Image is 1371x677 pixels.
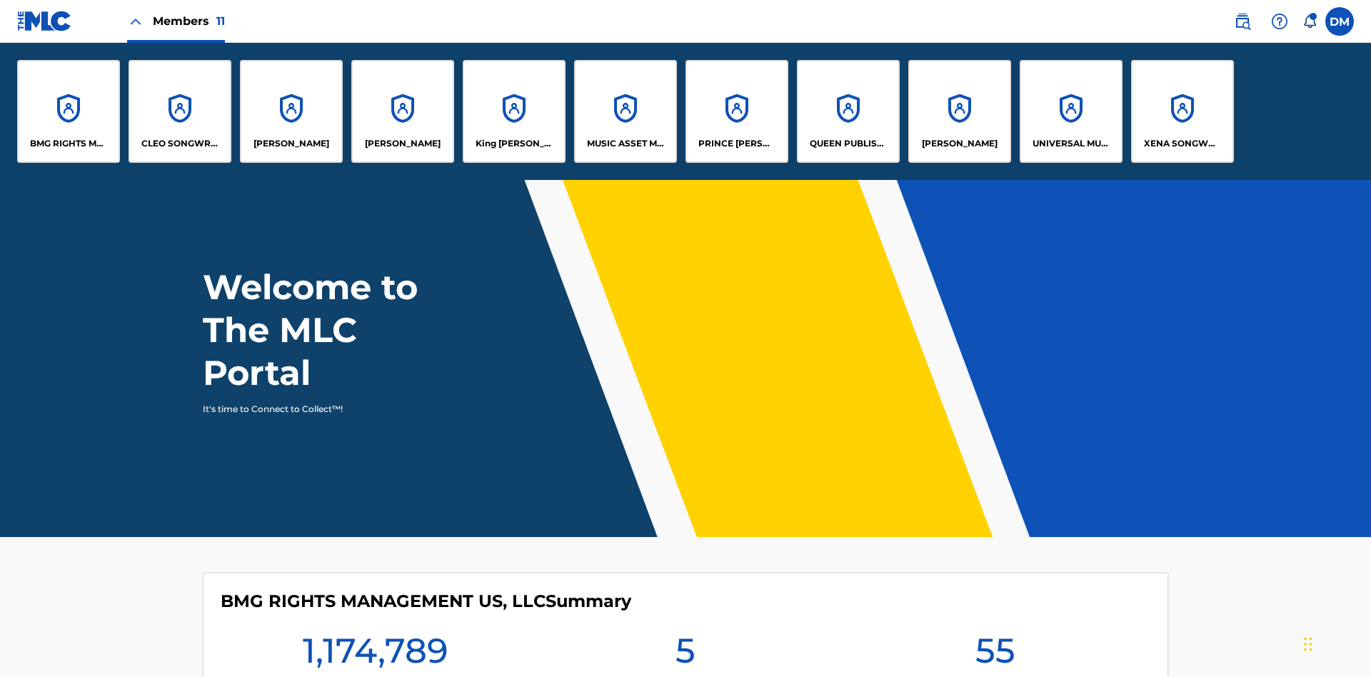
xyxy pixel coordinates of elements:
[1033,137,1110,150] p: UNIVERSAL MUSIC PUB GROUP
[30,137,108,150] p: BMG RIGHTS MANAGEMENT US, LLC
[17,11,72,31] img: MLC Logo
[1265,7,1294,36] div: Help
[240,60,343,163] a: Accounts[PERSON_NAME]
[365,137,441,150] p: EYAMA MCSINGER
[221,591,631,612] h4: BMG RIGHTS MANAGEMENT US, LLC
[141,137,219,150] p: CLEO SONGWRITER
[587,137,665,150] p: MUSIC ASSET MANAGEMENT (MAM)
[1131,60,1234,163] a: AccountsXENA SONGWRITER
[253,137,329,150] p: ELVIS COSTELLO
[698,137,776,150] p: PRINCE MCTESTERSON
[127,13,144,30] img: Close
[1228,7,1257,36] a: Public Search
[685,60,788,163] a: AccountsPRINCE [PERSON_NAME]
[1144,137,1222,150] p: XENA SONGWRITER
[351,60,454,163] a: Accounts[PERSON_NAME]
[1234,13,1251,30] img: search
[1302,14,1317,29] div: Notifications
[1300,608,1371,677] iframe: Chat Widget
[922,137,998,150] p: RONALD MCTESTERSON
[1271,13,1288,30] img: help
[476,137,553,150] p: King McTesterson
[216,14,225,28] span: 11
[17,60,120,163] a: AccountsBMG RIGHTS MANAGEMENT US, LLC
[574,60,677,163] a: AccountsMUSIC ASSET MANAGEMENT (MAM)
[810,137,888,150] p: QUEEN PUBLISHA
[129,60,231,163] a: AccountsCLEO SONGWRITER
[203,403,451,416] p: It's time to Connect to Collect™!
[463,60,566,163] a: AccountsKing [PERSON_NAME]
[1304,623,1312,666] div: Drag
[797,60,900,163] a: AccountsQUEEN PUBLISHA
[908,60,1011,163] a: Accounts[PERSON_NAME]
[1325,7,1354,36] div: User Menu
[203,266,470,394] h1: Welcome to The MLC Portal
[153,13,225,29] span: Members
[1020,60,1123,163] a: AccountsUNIVERSAL MUSIC PUB GROUP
